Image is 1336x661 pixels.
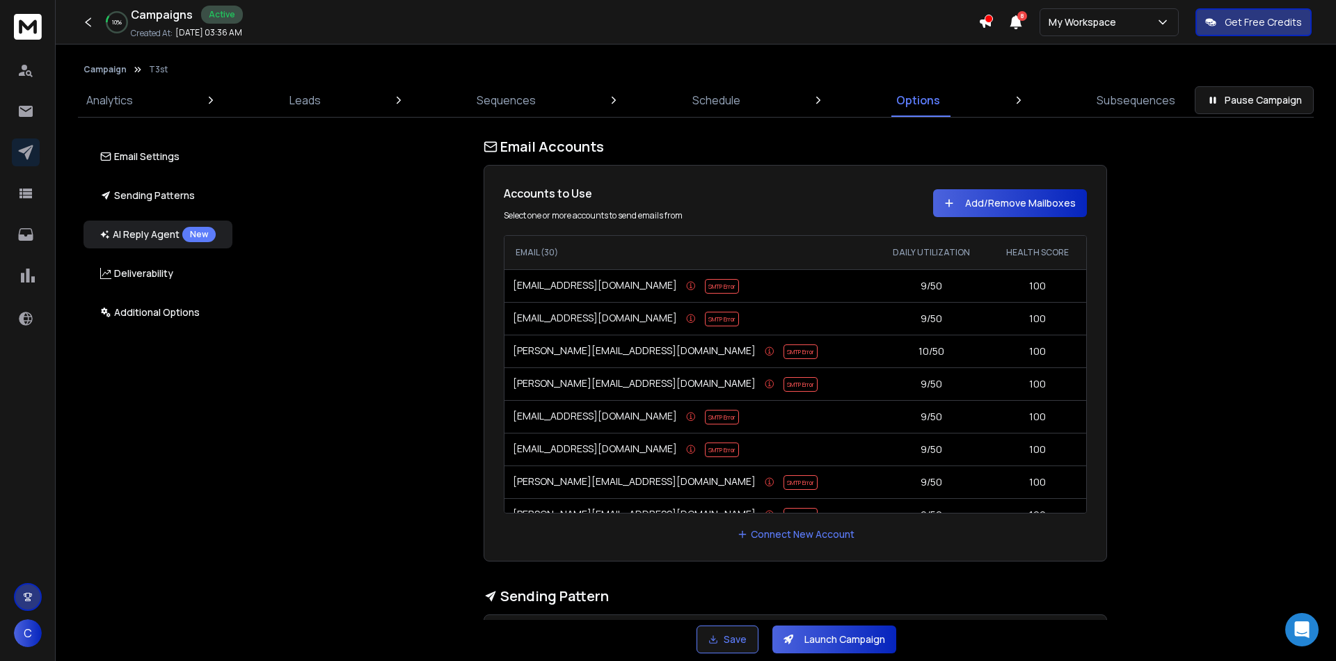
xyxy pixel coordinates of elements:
p: 10 % [112,18,122,26]
p: Get Free Credits [1225,15,1302,29]
button: C [14,619,42,647]
a: Options [888,83,948,117]
a: Schedule [684,83,749,117]
p: Options [896,92,940,109]
h1: Email Accounts [484,137,1107,157]
p: Created At: [131,28,173,39]
button: Campaign [83,64,127,75]
a: Sequences [468,83,544,117]
p: My Workspace [1049,15,1122,29]
button: Pause Campaign [1195,86,1314,114]
p: Leads [289,92,321,109]
p: Email Settings [100,150,180,164]
p: Analytics [86,92,133,109]
p: [DATE] 03:36 AM [175,27,242,38]
h1: Campaigns [131,6,193,23]
p: T3st [149,64,168,75]
div: Open Intercom Messenger [1285,613,1319,646]
button: Get Free Credits [1195,8,1312,36]
a: Analytics [78,83,141,117]
div: Active [201,6,243,24]
button: Email Settings [83,143,232,170]
p: Sequences [477,92,536,109]
p: Schedule [692,92,740,109]
span: 8 [1017,11,1027,21]
a: Leads [281,83,329,117]
p: Subsequences [1097,92,1175,109]
a: Subsequences [1088,83,1184,117]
